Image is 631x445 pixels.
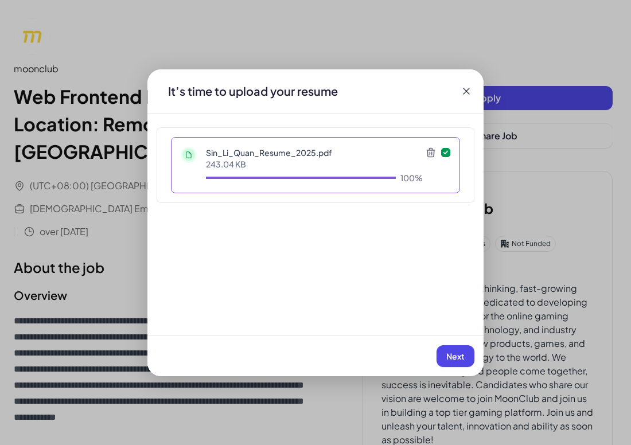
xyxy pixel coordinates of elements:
[206,158,423,170] p: 243.04 KB
[206,147,423,158] p: Sin_Li_Quan_Resume_2025.pdf
[437,345,474,367] button: Next
[400,172,423,184] div: 100%
[159,83,347,99] div: It’s time to upload your resume
[446,351,465,361] span: Next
